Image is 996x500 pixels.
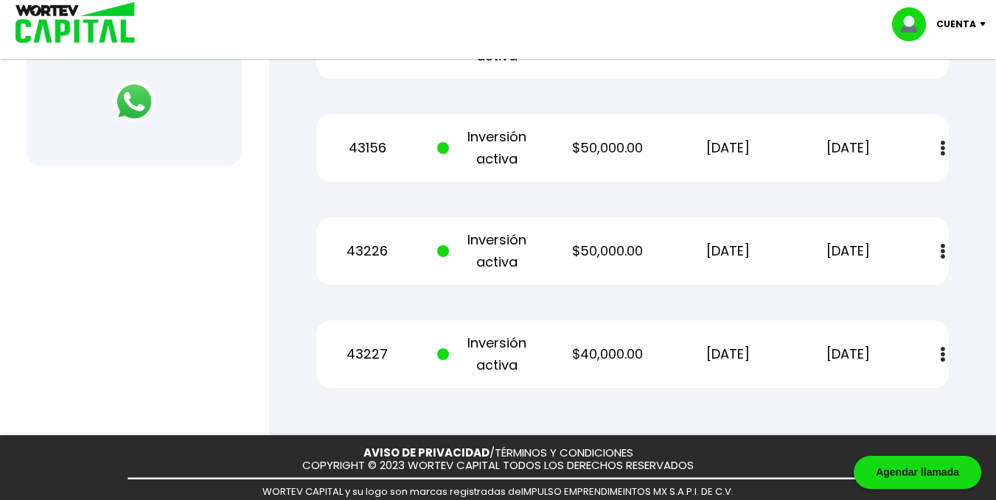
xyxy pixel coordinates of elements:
[437,229,538,273] p: Inversión activa
[317,137,418,159] p: 43156
[976,22,996,27] img: icon-down
[262,485,734,499] span: WORTEV CAPITAL y su logo son marcas registradas de IMPULSO EMPRENDIMEINTOS MX S.A.P.I. DE C.V.
[798,240,899,262] p: [DATE]
[557,137,658,159] p: $50,000.00
[678,240,779,262] p: [DATE]
[114,81,155,122] img: logos_whatsapp-icon.242b2217.svg
[302,459,694,472] p: COPYRIGHT © 2023 WORTEV CAPITAL TODOS LOS DERECHOS RESERVADOS
[437,126,538,170] p: Inversión activa
[557,240,658,262] p: $50,000.00
[363,447,633,459] p: /
[317,240,418,262] p: 43226
[798,343,899,365] p: [DATE]
[854,456,981,489] div: Agendar llamada
[678,343,779,365] p: [DATE]
[363,445,490,460] a: AVISO DE PRIVACIDAD
[892,7,936,41] img: profile-image
[557,343,658,365] p: $40,000.00
[317,343,418,365] p: 43227
[437,332,538,376] p: Inversión activa
[678,137,779,159] p: [DATE]
[798,137,899,159] p: [DATE]
[936,13,976,35] p: Cuenta
[495,445,633,460] a: TÉRMINOS Y CONDICIONES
